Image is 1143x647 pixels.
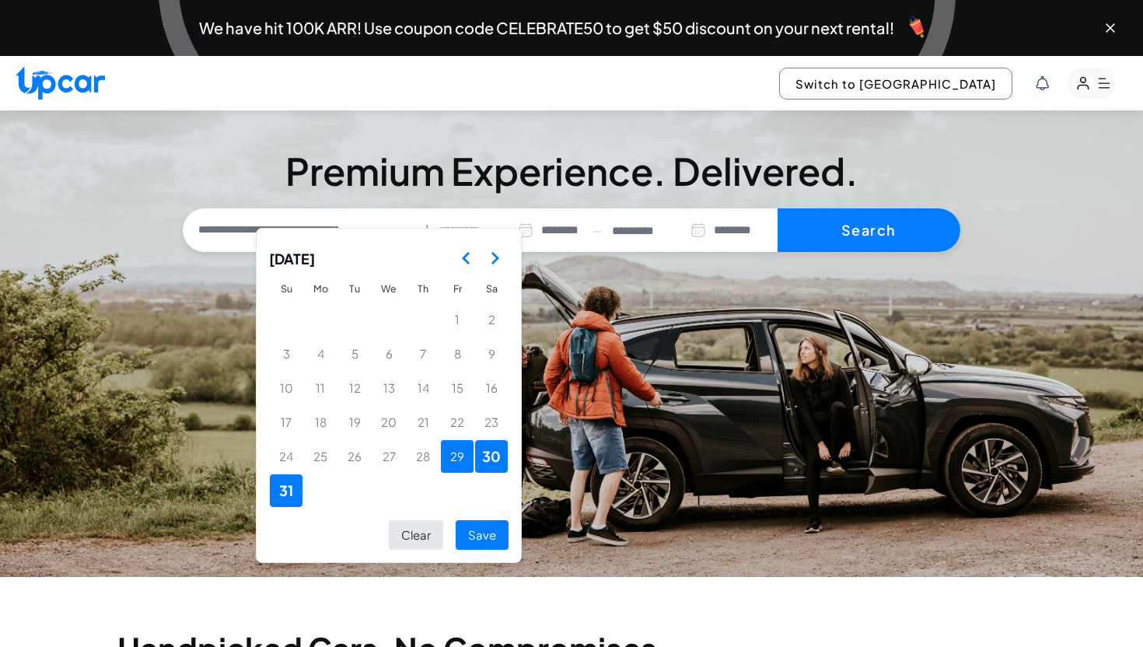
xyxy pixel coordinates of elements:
button: Friday, August 8th, 2025 [441,337,474,370]
th: Thursday [406,275,440,303]
span: | [425,222,429,240]
button: Thursday, August 14th, 2025 [407,372,439,404]
th: Saturday [474,275,509,303]
button: Wednesday, August 27th, 2025 [372,440,405,473]
th: Tuesday [337,275,372,303]
button: Sunday, August 17th, 2025 [270,406,302,439]
button: Saturday, August 30th, 2025, selected [475,440,508,473]
button: Sunday, August 10th, 2025 [270,372,302,404]
span: We have hit 100K ARR! Use coupon code CELEBRATE50 to get $50 discount on your next rental! [199,20,894,36]
button: Sunday, August 24th, 2025 [270,440,302,473]
button: Saturday, August 9th, 2025 [475,337,508,370]
span: [DATE] [269,241,315,275]
button: Tuesday, August 5th, 2025 [338,337,371,370]
button: Saturday, August 23rd, 2025 [475,406,508,439]
button: Sunday, August 31st, 2025, selected [270,474,302,507]
button: Go to the Next Month [481,244,509,272]
button: Monday, August 18th, 2025 [304,406,337,439]
img: Upcar Logo [16,66,105,100]
h3: Premium Experience. Delivered. [183,152,960,190]
button: Switch to [GEOGRAPHIC_DATA] [779,68,1012,100]
table: August 2025 [269,275,509,508]
button: Today, Friday, August 29th, 2025 [441,440,474,473]
button: Friday, August 1st, 2025 [441,303,474,336]
button: Sunday, August 3rd, 2025 [270,337,302,370]
button: Monday, August 25th, 2025 [304,440,337,473]
span: — [592,222,603,240]
button: Clear [389,520,443,551]
button: Go to the Previous Month [453,244,481,272]
th: Wednesday [372,275,406,303]
button: Monday, August 4th, 2025 [304,337,337,370]
button: Tuesday, August 26th, 2025 [338,440,371,473]
button: Wednesday, August 6th, 2025 [372,337,405,370]
button: Tuesday, August 19th, 2025 [338,406,371,439]
button: Wednesday, August 20th, 2025 [372,406,405,439]
button: Thursday, August 21st, 2025 [407,406,439,439]
button: Friday, August 15th, 2025 [441,372,474,404]
button: Search [778,208,960,252]
button: Saturday, August 2nd, 2025 [475,303,508,336]
button: Thursday, August 7th, 2025 [407,337,439,370]
th: Monday [303,275,337,303]
button: Thursday, August 28th, 2025 [407,440,439,473]
button: Save [456,520,509,551]
button: Tuesday, August 12th, 2025 [338,372,371,404]
th: Friday [440,275,474,303]
button: Friday, August 22nd, 2025 [441,406,474,439]
button: Monday, August 11th, 2025 [304,372,337,404]
button: Close banner [1103,20,1118,36]
th: Sunday [269,275,303,303]
button: Wednesday, August 13th, 2025 [372,372,405,404]
button: Saturday, August 16th, 2025 [475,372,508,404]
